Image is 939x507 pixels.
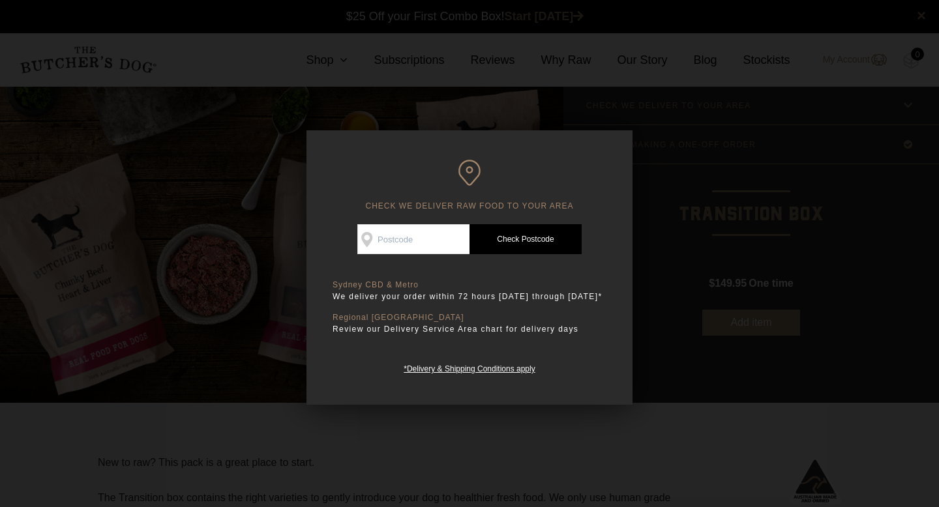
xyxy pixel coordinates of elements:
[333,313,606,323] p: Regional [GEOGRAPHIC_DATA]
[333,290,606,303] p: We deliver your order within 72 hours [DATE] through [DATE]*
[469,224,582,254] a: Check Postcode
[357,224,469,254] input: Postcode
[333,160,606,211] h6: CHECK WE DELIVER RAW FOOD TO YOUR AREA
[333,280,606,290] p: Sydney CBD & Metro
[404,361,535,373] a: *Delivery & Shipping Conditions apply
[333,323,606,336] p: Review our Delivery Service Area chart for delivery days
